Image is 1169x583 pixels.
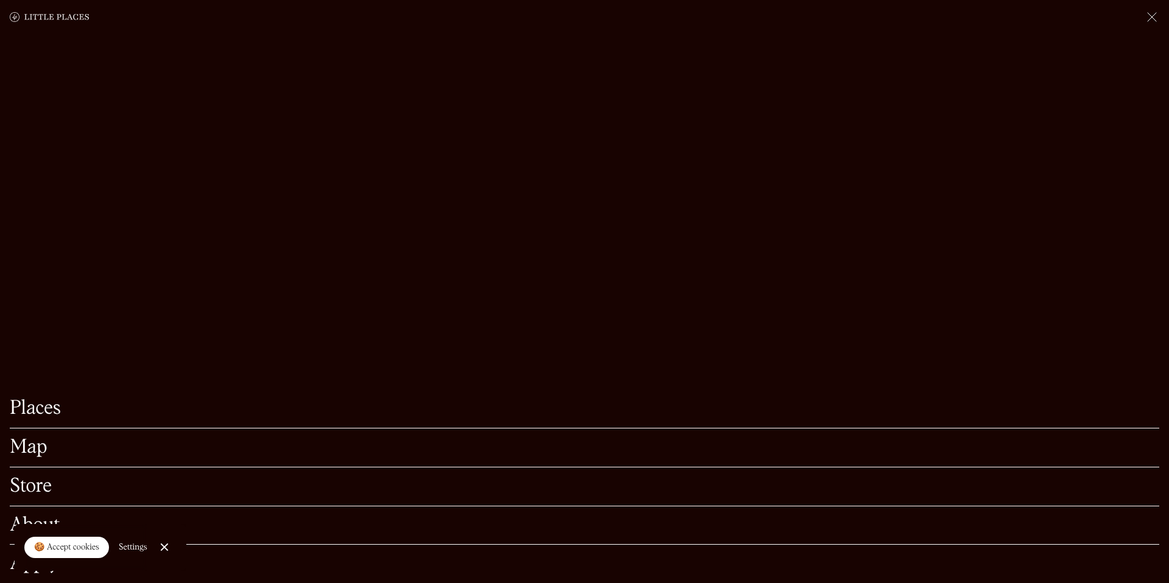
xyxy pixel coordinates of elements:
[10,554,1159,573] a: Apply
[152,535,177,559] a: Close Cookie Popup
[119,534,147,561] a: Settings
[10,399,1159,418] a: Places
[10,516,1159,535] a: About
[24,537,109,559] a: 🍪 Accept cookies
[119,543,147,551] div: Settings
[34,542,99,554] div: 🍪 Accept cookies
[10,438,1159,457] a: Map
[10,477,1159,496] a: Store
